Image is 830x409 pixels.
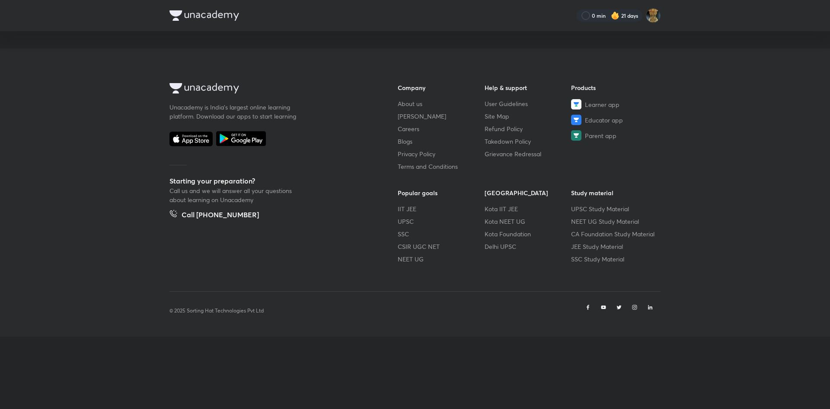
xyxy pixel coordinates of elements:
a: SSC Study Material [571,254,658,264]
a: CSIR UGC NET [398,242,485,251]
a: Blogs [398,137,485,146]
img: Parent app [571,130,581,141]
a: Call [PHONE_NUMBER] [169,209,259,222]
a: Site Map [485,112,571,121]
img: Company Logo [169,83,239,93]
a: Refund Policy [485,124,571,133]
p: Call us and we will answer all your questions about learning on Unacademy [169,186,299,204]
a: Privacy Policy [398,149,485,158]
span: Learner app [585,100,619,109]
span: Educator app [585,116,623,125]
a: UPSC Study Material [571,204,658,213]
a: Company Logo [169,83,370,96]
h6: Help & support [485,83,571,92]
a: User Guidelines [485,99,571,108]
a: Delhi UPSC [485,242,571,251]
a: Kota NEET UG [485,217,571,226]
h6: [GEOGRAPHIC_DATA] [485,188,571,197]
img: Company Logo [169,10,239,21]
h5: Starting your preparation? [169,176,370,186]
img: streak [611,11,619,20]
h6: Study material [571,188,658,197]
a: CA Foundation Study Material [571,229,658,238]
a: NEET UG Study Material [571,217,658,226]
a: [PERSON_NAME] [398,112,485,121]
span: Parent app [585,131,616,140]
a: NEET UG [398,254,485,264]
a: SSC [398,229,485,238]
a: Careers [398,124,485,133]
a: Kota IIT JEE [485,204,571,213]
a: Takedown Policy [485,137,571,146]
h6: Company [398,83,485,92]
a: JEE Study Material [571,242,658,251]
a: UPSC [398,217,485,226]
img: LOVEPREET Gharu [646,8,661,23]
h6: Products [571,83,658,92]
a: Learner app [571,99,658,109]
p: © 2025 Sorting Hat Technologies Pvt Ltd [169,307,264,315]
img: Educator app [571,115,581,125]
a: Parent app [571,130,658,141]
a: IIT JEE [398,204,485,213]
h6: Popular goals [398,188,485,197]
a: Kota Foundation [485,229,571,238]
h5: Call [PHONE_NUMBER] [182,209,259,222]
a: About us [398,99,485,108]
a: Terms and Conditions [398,162,485,171]
img: Learner app [571,99,581,109]
a: Educator app [571,115,658,125]
a: Grievance Redressal [485,149,571,158]
span: Careers [398,124,419,133]
p: Unacademy is India’s largest online learning platform. Download our apps to start learning [169,103,299,121]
